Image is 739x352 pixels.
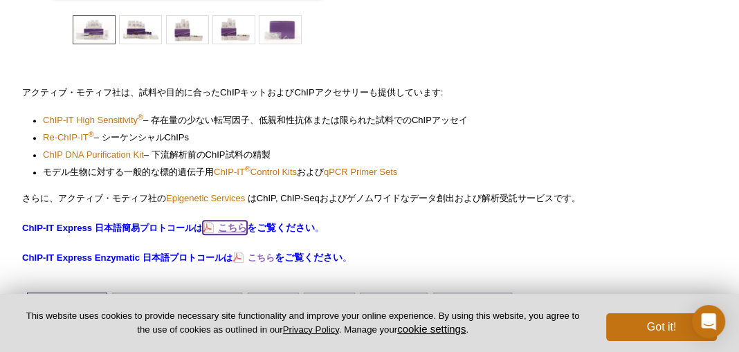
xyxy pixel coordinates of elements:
span: をご覧ください [247,222,315,233]
span: およびゲノムワイドなデータ創出および解析受託サービスです。 [320,193,581,203]
a: qPCR Primer Sets [324,165,397,179]
a: 詳細 [248,293,298,321]
a: Epigenetic Services [166,193,245,203]
span: ChIP [206,149,226,160]
a: Privacy Policy [283,324,339,335]
span: さらに、アクティブ・モティフ社の [22,193,166,203]
span: qPCR Primer Sets [324,167,397,177]
span: ChIP [412,115,432,125]
span: – 存在量の少ない転写因子、低親和性抗体または限られた試料での アッセイ [138,115,468,125]
span: モデル生物に対する一般的な標的遺伝子用 [43,167,214,177]
strong: ChIP-IT Express Enzymatic 日本語プロトコールは [22,252,232,263]
span: ChIP [294,87,314,98]
a: こちら [232,251,275,264]
span: 。 [315,222,325,233]
a: Publications [434,293,512,321]
div: Open Intercom Messenger [692,305,725,338]
span: – シーケンシャル [94,132,189,142]
span: 。 [343,252,352,263]
a: ® [138,113,143,127]
a: こちら [203,221,247,234]
strong: こちら [248,252,275,263]
strong: ChIP-IT Express 日本語簡易プロトコールは [22,223,203,233]
span: ChIP, ChIP-Seq [257,193,320,203]
a: 概要 [304,293,354,321]
span: ChIPs [165,132,189,142]
button: Got it! [606,313,717,341]
strong: こちら [218,222,247,233]
a: ChIP-IT High Sensitivity [43,113,138,127]
span: および [297,167,324,177]
a: ChIP DNA Purification Kit [43,148,144,162]
a: Products (6) [28,293,106,321]
a: Contents [361,293,427,321]
a: プロトコルおよび資料 (9) [113,293,241,321]
span: をご覧ください [275,252,343,263]
span: ChIP-IT Control Kits [214,167,297,177]
sup: ® [89,130,94,138]
a: Re-ChIP-IT® [43,131,94,145]
span: Re-ChIP-IT [43,132,94,142]
span: – 下流解析前の 試料の精製 [144,149,271,160]
a: ChIP-IT®Control Kits [214,165,297,179]
span: ChIP-IT High Sensitivity [43,115,138,125]
button: cookie settings [397,323,466,335]
span: ChIP [220,87,240,98]
span: は [248,193,257,203]
span: ChIP DNA Purification Kit [43,149,144,160]
span: アクティブ・モティフ社は、試料や目的に合った キットおよび アクセサリーも提供しています: [22,87,443,98]
sup: ® [138,113,143,121]
p: This website uses cookies to provide necessary site functionality and improve your online experie... [22,310,583,336]
sup: ® [245,165,250,173]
